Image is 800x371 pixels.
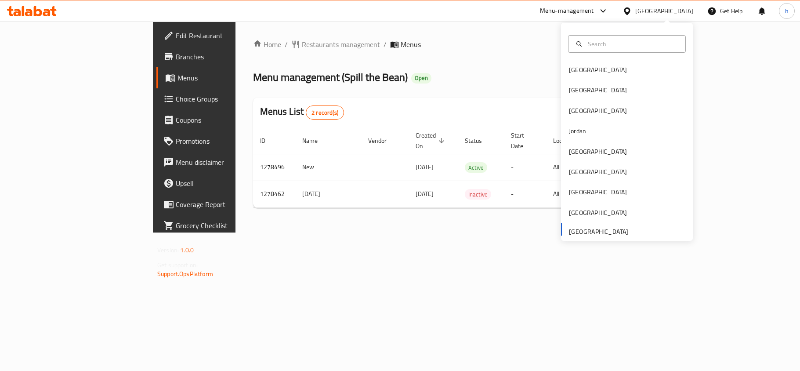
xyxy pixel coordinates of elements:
[368,135,398,146] span: Vendor
[411,74,431,82] span: Open
[253,67,408,87] span: Menu management ( Spill the Bean )
[306,105,344,120] div: Total records count
[411,73,431,84] div: Open
[511,130,536,151] span: Start Date
[176,199,279,210] span: Coverage Report
[569,208,627,218] div: [GEOGRAPHIC_DATA]
[546,181,591,207] td: All
[635,6,693,16] div: [GEOGRAPHIC_DATA]
[156,25,286,46] a: Edit Restaurant
[584,39,680,49] input: Search
[465,163,487,173] span: Active
[553,135,581,146] span: Locale
[260,135,277,146] span: ID
[157,244,179,256] span: Version:
[546,154,591,181] td: All
[569,106,627,116] div: [GEOGRAPHIC_DATA]
[156,152,286,173] a: Menu disclaimer
[157,259,198,271] span: Get support on:
[156,88,286,109] a: Choice Groups
[156,215,286,236] a: Grocery Checklist
[253,127,690,208] table: enhanced table
[176,178,279,189] span: Upsell
[401,39,421,50] span: Menus
[177,73,279,83] span: Menus
[416,188,434,200] span: [DATE]
[156,131,286,152] a: Promotions
[384,39,387,50] li: /
[302,135,329,146] span: Name
[785,6,789,16] span: h
[569,126,586,136] div: Jordan
[416,161,434,173] span: [DATE]
[156,109,286,131] a: Coupons
[569,147,627,156] div: [GEOGRAPHIC_DATA]
[156,67,286,88] a: Menus
[465,162,487,173] div: Active
[416,130,447,151] span: Created On
[504,181,546,207] td: -
[176,51,279,62] span: Branches
[156,46,286,67] a: Branches
[157,268,213,280] a: Support.OpsPlatform
[180,244,194,256] span: 1.0.0
[176,94,279,104] span: Choice Groups
[569,167,627,177] div: [GEOGRAPHIC_DATA]
[295,154,361,181] td: New
[291,39,380,50] a: Restaurants management
[540,6,594,16] div: Menu-management
[176,115,279,125] span: Coupons
[295,181,361,207] td: [DATE]
[176,220,279,231] span: Grocery Checklist
[569,187,627,197] div: [GEOGRAPHIC_DATA]
[569,85,627,95] div: [GEOGRAPHIC_DATA]
[176,136,279,146] span: Promotions
[253,39,630,50] nav: breadcrumb
[302,39,380,50] span: Restaurants management
[260,105,344,120] h2: Menus List
[569,65,627,75] div: [GEOGRAPHIC_DATA]
[465,135,493,146] span: Status
[156,173,286,194] a: Upsell
[306,109,344,117] span: 2 record(s)
[465,189,491,200] span: Inactive
[504,154,546,181] td: -
[176,157,279,167] span: Menu disclaimer
[176,30,279,41] span: Edit Restaurant
[156,194,286,215] a: Coverage Report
